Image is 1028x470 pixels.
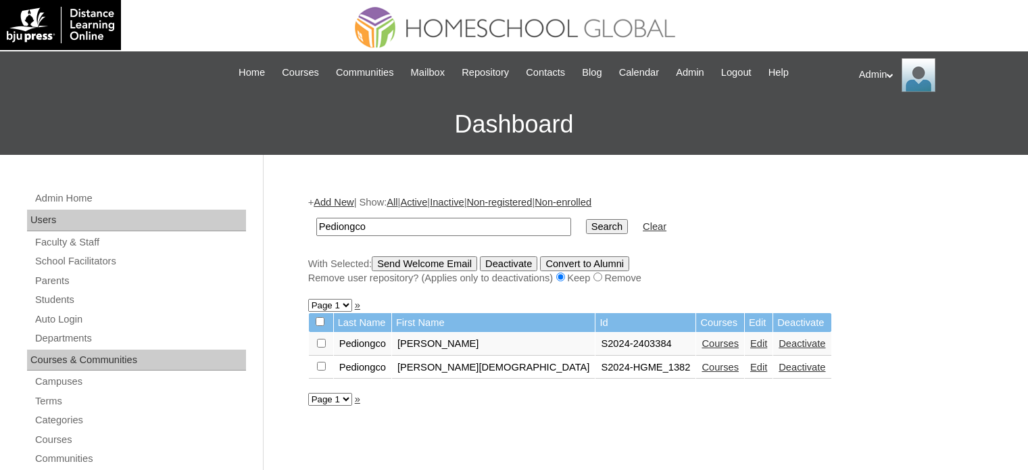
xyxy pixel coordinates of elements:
a: Mailbox [404,65,452,80]
input: Send Welcome Email [372,256,477,271]
a: Active [400,197,427,208]
a: Auto Login [34,311,246,328]
h3: Dashboard [7,94,1021,155]
a: Courses [275,65,326,80]
img: Admin Homeschool Global [902,58,935,92]
td: First Name [392,313,595,333]
a: Students [34,291,246,308]
td: Id [595,313,695,333]
a: Courses [34,431,246,448]
td: Deactivate [773,313,831,333]
a: Admin [669,65,711,80]
span: Repository [462,65,509,80]
a: Parents [34,273,246,289]
a: Non-enrolled [535,197,591,208]
span: Contacts [526,65,565,80]
a: Repository [455,65,516,80]
span: Blog [582,65,602,80]
a: » [355,394,360,404]
a: School Facilitators [34,253,246,270]
a: Communities [34,450,246,467]
a: Contacts [519,65,572,80]
img: logo-white.png [7,7,114,43]
input: Deactivate [480,256,537,271]
a: Home [232,65,272,80]
a: Inactive [430,197,464,208]
td: Pediongco [334,333,391,356]
a: Courses [702,362,739,373]
td: S2024-HGME_1382 [595,356,695,379]
span: Calendar [619,65,659,80]
a: » [355,300,360,310]
td: Edit [745,313,773,333]
td: Last Name [334,313,391,333]
a: Deactivate [779,338,825,349]
a: Departments [34,330,246,347]
div: + | Show: | | | | [308,195,977,285]
a: Add New [314,197,353,208]
a: Categories [34,412,246,429]
a: Terms [34,393,246,410]
a: Communities [329,65,401,80]
div: With Selected: [308,256,977,285]
span: Home [239,65,265,80]
a: Blog [575,65,608,80]
a: Edit [750,362,767,373]
span: Admin [676,65,704,80]
td: Courses [696,313,744,333]
span: Courses [282,65,319,80]
a: Faculty & Staff [34,234,246,251]
div: Users [27,210,246,231]
span: Logout [721,65,752,80]
a: Logout [714,65,758,80]
a: Campuses [34,373,246,390]
input: Search [586,219,628,234]
div: Courses & Communities [27,350,246,371]
a: Admin Home [34,190,246,207]
a: Non-registered [466,197,532,208]
input: Convert to Alumni [540,256,629,271]
td: [PERSON_NAME] [392,333,595,356]
a: Courses [702,338,739,349]
td: Pediongco [334,356,391,379]
input: Search [316,218,571,236]
a: Help [762,65,796,80]
span: Communities [336,65,394,80]
td: S2024-2403384 [595,333,695,356]
span: Mailbox [411,65,445,80]
span: Help [768,65,789,80]
a: Deactivate [779,362,825,373]
a: Clear [643,221,666,232]
a: All [387,197,397,208]
td: [PERSON_NAME][DEMOGRAPHIC_DATA] [392,356,595,379]
a: Calendar [612,65,666,80]
div: Remove user repository? (Applies only to deactivations) Keep Remove [308,271,977,285]
div: Admin [859,58,1014,92]
a: Edit [750,338,767,349]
